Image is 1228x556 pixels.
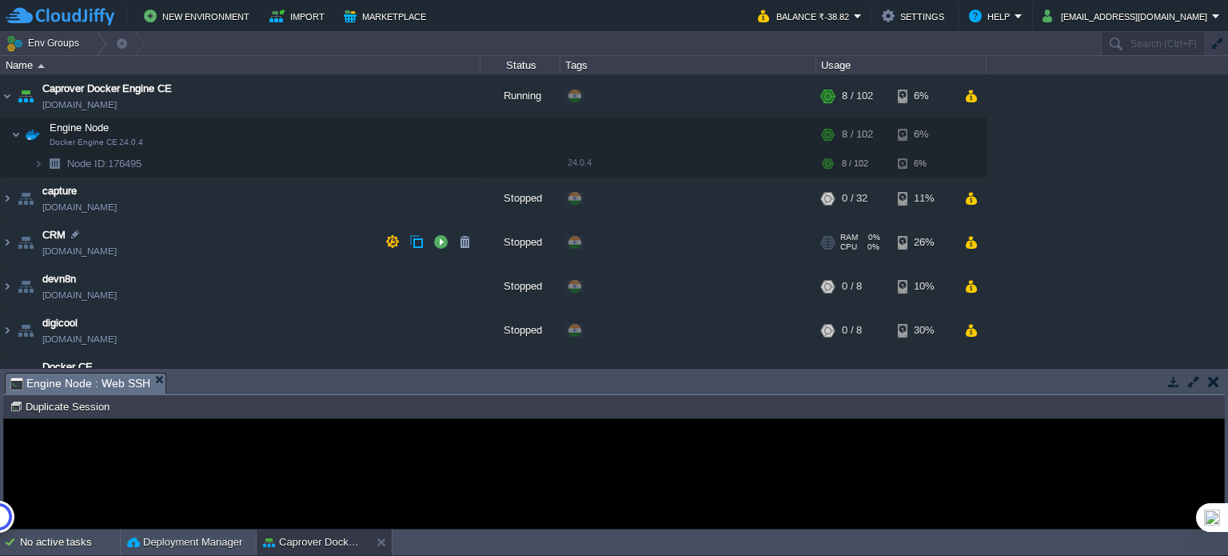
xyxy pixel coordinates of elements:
[898,151,950,176] div: 6%
[1,177,14,220] img: AMDAwAAAACH5BAEAAAAALAAAAAABAAEAAAICRAEAOw==
[66,157,144,170] span: 176495
[1,74,14,118] img: AMDAwAAAACH5BAEAAAAALAAAAAABAAEAAAICRAEAOw==
[842,151,868,176] div: 8 / 102
[42,315,78,331] a: digicool
[1,265,14,308] img: AMDAwAAAACH5BAEAAAAALAAAAAABAAEAAAICRAEAOw==
[2,56,480,74] div: Name
[48,121,111,134] span: Engine Node
[50,138,143,147] span: Docker Engine CE 24.0.4
[42,271,76,287] a: devn8n
[14,309,37,352] img: AMDAwAAAACH5BAEAAAAALAAAAAABAAEAAAICRAEAOw==
[42,183,77,199] a: capture
[842,265,862,308] div: 0 / 8
[480,177,560,220] div: Stopped
[42,331,117,347] a: [DOMAIN_NAME]
[898,118,950,150] div: 6%
[34,151,43,176] img: AMDAwAAAACH5BAEAAAAALAAAAAABAAEAAAICRAEAOw==
[269,6,329,26] button: Import
[898,221,950,264] div: 26%
[1043,6,1212,26] button: [EMAIL_ADDRESS][DOMAIN_NAME]
[758,6,854,26] button: Balance ₹-38.82
[561,56,815,74] div: Tags
[863,242,879,252] span: 0%
[969,6,1015,26] button: Help
[1,221,14,264] img: AMDAwAAAACH5BAEAAAAALAAAAAABAAEAAAICRAEAOw==
[14,74,37,118] img: AMDAwAAAACH5BAEAAAAALAAAAAABAAEAAAICRAEAOw==
[4,419,1224,529] iframe: To enrich screen reader interactions, please activate Accessibility in Grammarly extension settings
[20,530,120,555] div: No active tasks
[42,227,66,243] a: CRM
[42,199,117,215] a: [DOMAIN_NAME]
[263,534,364,550] button: Caprover Docker Engine CE
[1161,492,1212,540] iframe: chat widget
[11,118,21,150] img: AMDAwAAAACH5BAEAAAAALAAAAAABAAEAAAICRAEAOw==
[42,359,98,375] a: Docker CE_
[14,353,37,396] img: AMDAwAAAACH5BAEAAAAALAAAAAABAAEAAAICRAEAOw==
[898,353,950,396] div: 6%
[43,151,66,176] img: AMDAwAAAACH5BAEAAAAALAAAAAABAAEAAAICRAEAOw==
[42,97,117,113] a: [DOMAIN_NAME]
[14,177,37,220] img: AMDAwAAAACH5BAEAAAAALAAAAAABAAEAAAICRAEAOw==
[481,56,560,74] div: Status
[22,118,44,150] img: AMDAwAAAACH5BAEAAAAALAAAAAABAAEAAAICRAEAOw==
[864,233,880,242] span: 0%
[42,243,117,259] a: [DOMAIN_NAME]
[14,265,37,308] img: AMDAwAAAACH5BAEAAAAALAAAAAABAAEAAAICRAEAOw==
[1,353,14,396] img: AMDAwAAAACH5BAEAAAAALAAAAAABAAEAAAICRAEAOw==
[144,6,254,26] button: New Environment
[480,265,560,308] div: Stopped
[38,64,45,68] img: AMDAwAAAACH5BAEAAAAALAAAAAABAAEAAAICRAEAOw==
[42,287,117,303] a: [DOMAIN_NAME]
[67,158,108,170] span: Node ID:
[344,6,431,26] button: Marketplace
[48,122,111,134] a: Engine NodeDocker Engine CE 24.0.4
[842,309,862,352] div: 0 / 8
[14,221,37,264] img: AMDAwAAAACH5BAEAAAAALAAAAAABAAEAAAICRAEAOw==
[127,534,242,550] button: Deployment Manager
[1,309,14,352] img: AMDAwAAAACH5BAEAAAAALAAAAAABAAEAAAICRAEAOw==
[42,81,172,97] a: Caprover Docker Engine CE
[568,158,592,167] span: 24.0.4
[898,74,950,118] div: 6%
[480,74,560,118] div: Running
[66,157,144,170] a: Node ID:176495
[882,6,949,26] button: Settings
[898,309,950,352] div: 30%
[842,118,873,150] div: 8 / 102
[480,309,560,352] div: Stopped
[6,6,114,26] img: CloudJiffy
[10,399,114,414] button: Duplicate Session
[480,221,560,264] div: Stopped
[842,353,867,396] div: 0 / 64
[480,353,560,396] div: Stopped
[842,177,867,220] div: 0 / 32
[842,74,873,118] div: 8 / 102
[898,177,950,220] div: 11%
[817,56,986,74] div: Usage
[840,233,858,242] span: RAM
[840,242,857,252] span: CPU
[6,32,85,54] button: Env Groups
[10,374,150,394] span: Engine Node : Web SSH
[898,265,950,308] div: 10%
